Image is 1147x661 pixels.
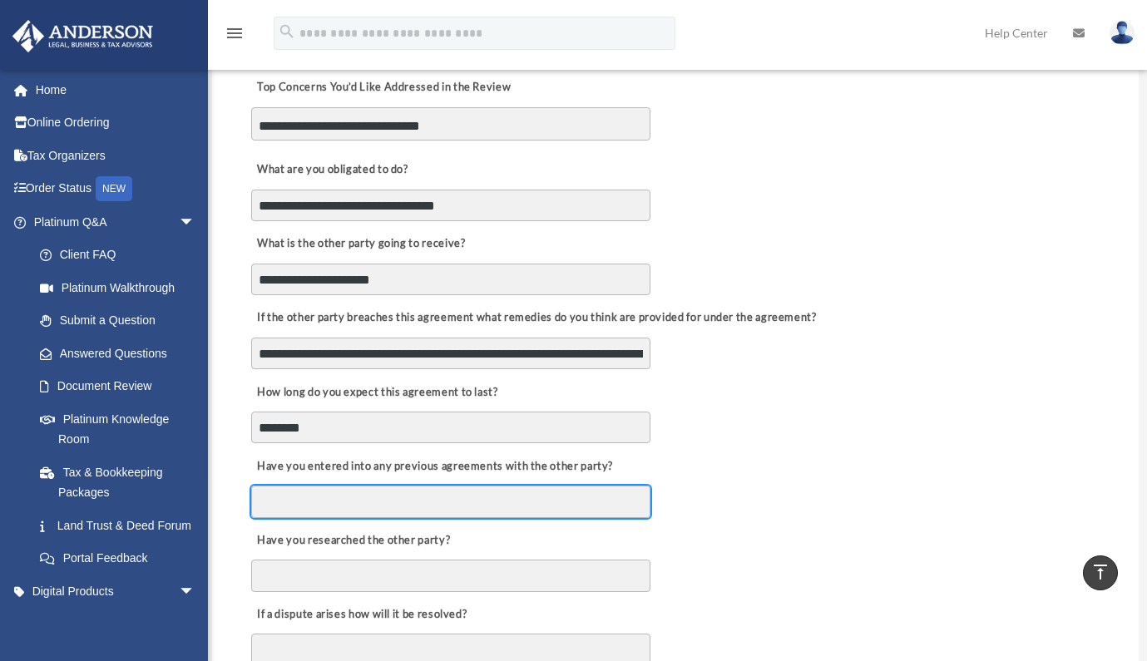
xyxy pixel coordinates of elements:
[23,239,220,272] a: Client FAQ
[23,304,220,338] a: Submit a Question
[251,76,516,100] label: Top Concerns You’d Like Addressed in the Review
[1083,555,1118,590] a: vertical_align_top
[179,575,212,609] span: arrow_drop_down
[225,23,245,43] i: menu
[23,509,220,542] a: Land Trust & Deed Forum
[179,205,212,239] span: arrow_drop_down
[23,271,220,304] a: Platinum Walkthrough
[23,542,220,575] a: Portal Feedback
[12,106,220,140] a: Online Ordering
[23,402,220,456] a: Platinum Knowledge Room
[251,233,470,256] label: What is the other party going to receive?
[12,575,220,608] a: Digital Productsarrow_drop_down
[251,455,618,478] label: Have you entered into any previous agreements with the other party?
[1090,562,1110,582] i: vertical_align_top
[12,73,220,106] a: Home
[251,307,821,330] label: If the other party breaches this agreement what remedies do you think are provided for under the ...
[1110,21,1135,45] img: User Pic
[251,159,418,182] label: What are you obligated to do?
[12,205,220,239] a: Platinum Q&Aarrow_drop_down
[251,381,502,404] label: How long do you expect this agreement to last?
[12,172,220,206] a: Order StatusNEW
[251,603,472,626] label: If a dispute arises how will it be resolved?
[23,337,220,370] a: Answered Questions
[23,456,220,509] a: Tax & Bookkeeping Packages
[225,29,245,43] a: menu
[278,22,296,41] i: search
[7,20,158,52] img: Anderson Advisors Platinum Portal
[23,370,212,403] a: Document Review
[12,139,220,172] a: Tax Organizers
[96,176,132,201] div: NEW
[251,529,455,552] label: Have you researched the other party?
